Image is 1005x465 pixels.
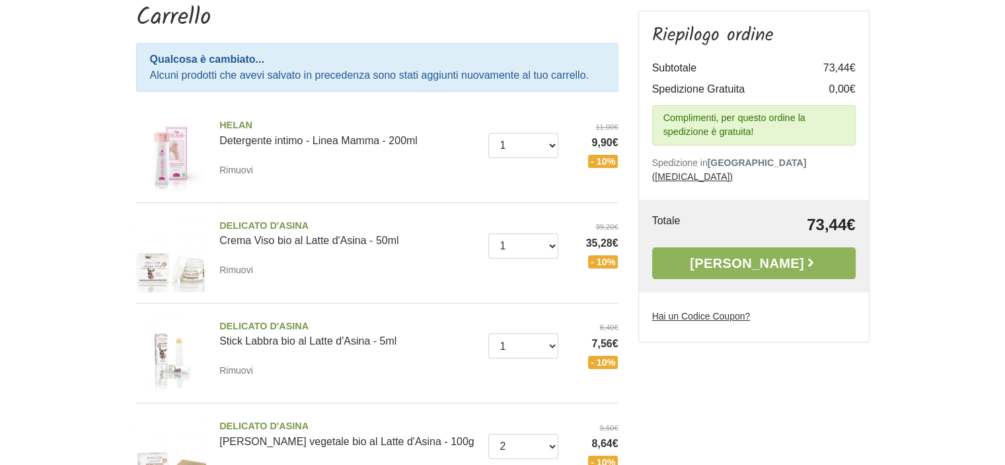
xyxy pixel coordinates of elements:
[568,122,618,133] del: 11,00€
[652,105,856,146] div: Complimenti, per questo ordine la spedizione è gratuita!
[568,423,618,434] del: 9,60€
[652,58,803,79] td: Subtotale
[219,419,478,434] span: DELICATO D'ASINA
[568,436,618,452] span: 8,64€
[219,219,478,233] span: DELICATO D'ASINA
[652,24,856,47] h3: Riepilogo ordine
[708,157,807,168] b: [GEOGRAPHIC_DATA]
[219,118,478,146] a: HELANDetergente intimo - Linea Mamma - 200ml
[219,118,478,133] span: HELAN
[219,362,258,378] a: Rimuovi
[588,255,618,269] span: - 10%
[219,365,253,376] small: Rimuovi
[150,54,264,65] strong: Qualcosa è cambiato...
[568,222,618,233] del: 39,20€
[131,314,210,393] img: Stick Labbra bio al Latte d'Asina - 5ml
[219,319,478,334] span: DELICATO D'ASINA
[568,336,618,352] span: 7,56€
[652,171,733,182] a: ([MEDICAL_DATA])
[219,419,478,447] a: DELICATO D'ASINA[PERSON_NAME] vegetale bio al Latte d'Asina - 100g
[219,219,478,247] a: DELICATO D'ASINACrema Viso bio al Latte d'Asina - 50ml
[652,156,856,184] p: Spedizione in
[136,4,618,32] h1: Carrello
[652,247,856,279] a: [PERSON_NAME]
[131,214,210,292] img: Crema Viso bio al Latte d'Asina - 50ml
[136,43,618,92] div: Alcuni prodotti che avevi salvato in precedenza sono stati aggiunti nuovamente al tuo carrello.
[803,79,856,100] td: 0,00€
[652,310,751,323] label: Hai un Codice Coupon?
[568,135,618,151] span: 9,90€
[219,161,258,178] a: Rimuovi
[568,235,618,251] span: 35,28€
[588,356,618,369] span: - 10%
[652,79,803,100] td: Spedizione Gratuita
[652,311,751,321] u: Hai un Codice Coupon?
[219,261,258,278] a: Rimuovi
[652,213,727,237] td: Totale
[568,322,618,333] del: 8,40€
[803,58,856,79] td: 73,44€
[727,213,856,237] td: 73,44€
[219,319,478,347] a: DELICATO D'ASINAStick Labbra bio al Latte d'Asina - 5ml
[219,265,253,275] small: Rimuovi
[219,165,253,175] small: Rimuovi
[588,155,618,168] span: - 10%
[131,113,210,192] img: Detergente intimo - Linea Mamma - 200ml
